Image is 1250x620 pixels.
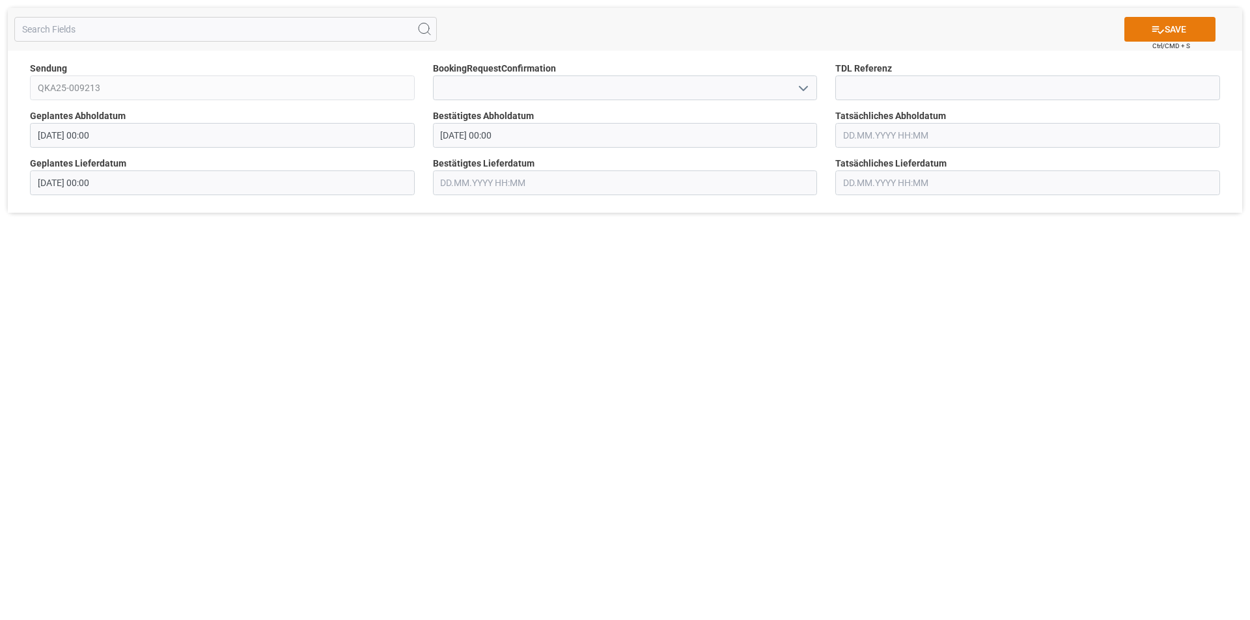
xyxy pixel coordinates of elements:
[30,157,126,170] span: Geplantes Lieferdatum
[433,109,534,123] span: Bestätigtes Abholdatum
[433,62,556,75] span: BookingRequestConfirmation
[1124,17,1215,42] button: SAVE
[835,109,946,123] span: Tatsächliches Abholdatum
[1152,41,1190,51] span: Ctrl/CMD + S
[30,123,415,148] input: DD.MM.YYYY HH:MM
[793,78,812,98] button: open menu
[433,170,818,195] input: DD.MM.YYYY HH:MM
[30,109,126,123] span: Geplantes Abholdatum
[835,62,892,75] span: TDL Referenz
[433,123,818,148] input: DD.MM.YYYY HH:MM
[30,170,415,195] input: DD.MM.YYYY HH:MM
[433,157,535,170] span: Bestätigtes Lieferdatum
[835,157,947,170] span: Tatsächliches Lieferdatum
[835,170,1220,195] input: DD.MM.YYYY HH:MM
[835,123,1220,148] input: DD.MM.YYYY HH:MM
[30,62,67,75] span: Sendung
[14,17,437,42] input: Search Fields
